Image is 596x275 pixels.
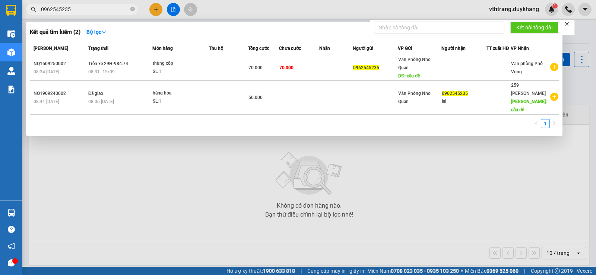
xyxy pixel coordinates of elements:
[8,243,15,250] span: notification
[80,26,112,38] button: Bộ lọcdown
[398,91,431,104] span: Văn Phòng Nho Quan
[34,46,68,51] span: [PERSON_NAME]
[564,22,570,27] span: close
[88,61,128,66] span: Trên xe 29H-984.74
[7,48,15,56] img: warehouse-icon
[511,61,543,74] span: Văn phòng Phố Vọng
[88,99,114,104] span: 08:06 [DATE]
[511,83,546,96] span: 259 [PERSON_NAME]
[34,69,59,74] span: 08:34 [DATE]
[319,46,330,51] span: Nhãn
[550,63,558,71] span: plus-circle
[279,65,294,70] span: 70.000
[130,6,135,13] span: close-circle
[442,91,468,96] span: 0962545235
[130,7,135,11] span: close-circle
[101,29,107,35] span: down
[516,23,552,32] span: Kết nối tổng đài
[552,121,557,125] span: right
[511,46,529,51] span: VP Nhận
[441,46,466,51] span: Người nhận
[30,28,80,36] h3: Kết quả tìm kiếm ( 2 )
[511,99,547,112] span: [PERSON_NAME]: cầu đế
[248,46,269,51] span: Tổng cước
[209,46,223,51] span: Thu hộ
[6,5,16,16] img: logo-vxr
[374,22,504,33] input: Nhập số tổng đài
[353,46,373,51] span: Người gửi
[7,30,15,38] img: warehouse-icon
[7,209,15,217] img: warehouse-icon
[398,57,431,70] span: Văn Phòng Nho Quan
[153,60,209,68] div: thùng xốp
[550,93,558,101] span: plus-circle
[153,68,209,76] div: SL: 1
[279,46,301,51] span: Chưa cước
[248,95,263,100] span: 50.000
[353,65,379,70] span: 0962545235
[34,60,86,68] div: NQ1509250002
[486,46,509,51] span: TT xuất HĐ
[532,119,541,128] li: Previous Page
[88,46,108,51] span: Trạng thái
[7,86,15,93] img: solution-icon
[7,67,15,75] img: warehouse-icon
[550,119,559,128] li: Next Page
[8,259,15,266] span: message
[34,90,86,97] div: NQ1909240002
[88,91,104,96] span: Đã giao
[550,119,559,128] button: right
[541,119,549,128] a: 1
[88,69,115,74] span: 08:31 - 15/09
[41,5,129,13] input: Tìm tên, số ĐT hoặc mã đơn
[510,22,558,33] button: Kết nối tổng đài
[86,29,107,35] strong: Bộ lọc
[153,89,209,97] div: hàng hóa
[398,46,412,51] span: VP Gửi
[541,119,550,128] li: 1
[31,7,36,12] span: search
[34,99,59,104] span: 08:41 [DATE]
[534,121,539,125] span: left
[8,226,15,233] span: question-circle
[398,73,420,79] span: DĐ: cầu đế
[442,97,486,105] div: lai
[248,65,263,70] span: 70.000
[153,97,209,106] div: SL: 1
[152,46,173,51] span: Món hàng
[532,119,541,128] button: left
